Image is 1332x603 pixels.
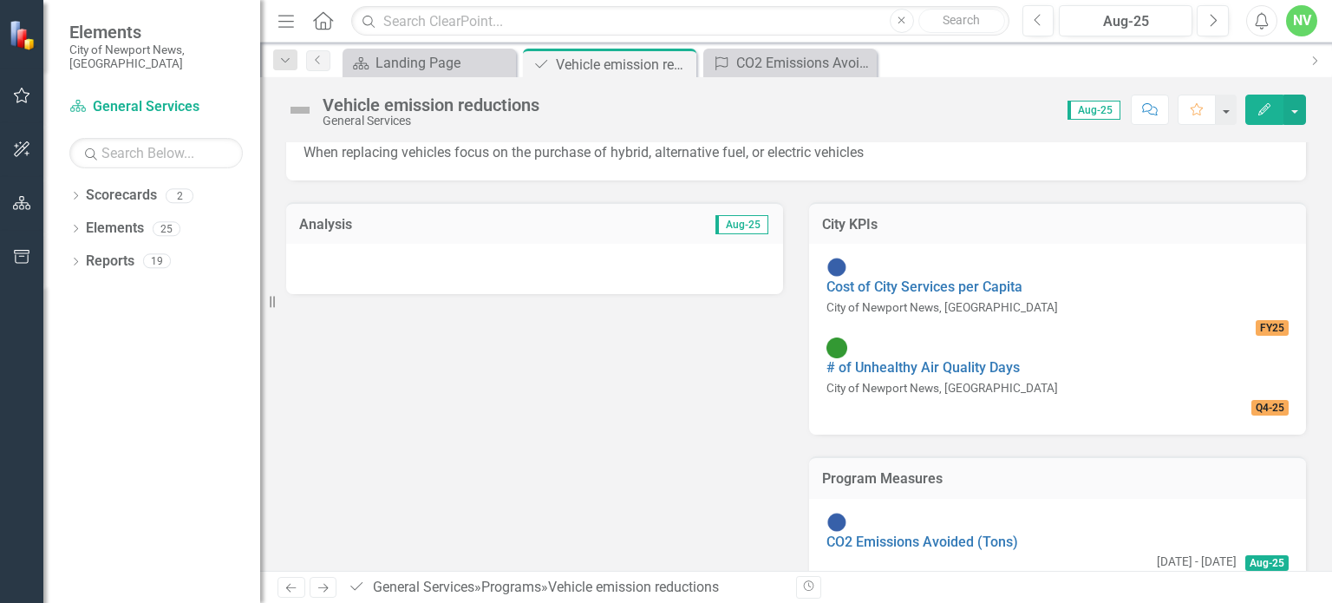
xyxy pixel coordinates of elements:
[826,300,1058,314] small: City of Newport News, [GEOGRAPHIC_DATA]
[1251,400,1289,416] span: Q4-25
[373,579,474,595] a: General Services
[826,381,1058,395] small: City of Newport News, [GEOGRAPHIC_DATA]
[86,252,134,272] a: Reports
[348,578,783,598] div: » »
[304,143,1289,163] p: When replacing vehicles focus on the purchase of hybrid, alternative fuel, or electric vehicles
[826,512,847,533] img: No Information
[351,6,1009,36] input: Search ClearPoint...
[736,52,872,74] div: CO2 Emissions Avoided (Tons)
[826,534,1018,550] a: CO2 Emissions Avoided (Tons)
[708,52,872,74] a: CO2 Emissions Avoided (Tons)
[1286,5,1317,36] button: NV
[826,279,1022,295] a: Cost of City Services per Capita
[69,43,243,71] small: City of Newport News, [GEOGRAPHIC_DATA]
[826,359,1020,376] a: # of Unhealthy Air Quality Days
[1068,101,1120,120] span: Aug-25
[153,221,180,236] div: 25
[1245,555,1289,571] span: Aug-25
[918,9,1005,33] button: Search
[9,19,39,49] img: ClearPoint Strategy
[822,217,1293,233] h3: City KPIs
[86,219,144,239] a: Elements
[299,217,531,233] h3: Analysis
[375,52,512,74] div: Landing Page
[143,254,171,269] div: 19
[347,52,512,74] a: Landing Page
[69,97,243,117] a: General Services
[822,471,1293,487] h3: Program Measures
[715,215,768,234] span: Aug-25
[1059,5,1192,36] button: Aug-25
[481,579,541,595] a: Programs
[323,95,539,115] div: Vehicle emission reductions
[1065,11,1186,32] div: Aug-25
[548,579,719,595] div: Vehicle emission reductions
[166,188,193,203] div: 2
[323,115,539,128] div: General Services
[1157,554,1237,570] small: [DATE] - [DATE]
[1256,320,1289,336] span: FY25
[86,186,157,206] a: Scorecards
[943,13,980,27] span: Search
[826,257,847,278] img: No Information
[69,138,243,168] input: Search Below...
[826,338,847,358] img: On Target
[69,22,243,43] span: Elements
[286,96,314,124] img: Not Defined
[556,54,692,75] div: Vehicle emission reductions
